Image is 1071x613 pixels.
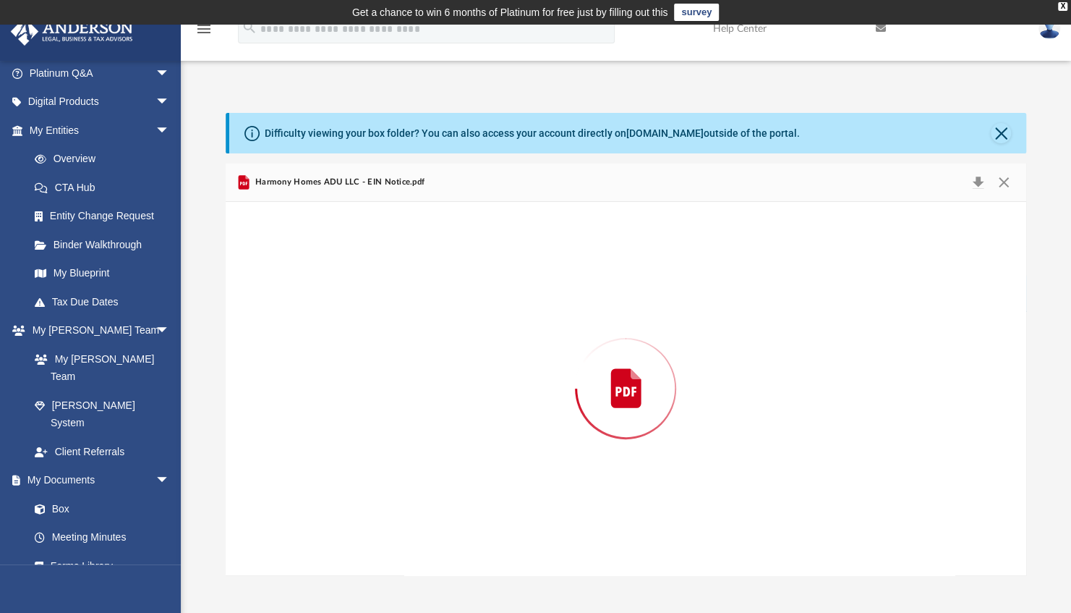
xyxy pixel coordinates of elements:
span: arrow_drop_down [155,466,184,496]
span: Harmony Homes ADU LLC - EIN Notice.pdf [252,176,424,189]
div: Preview [226,164,1027,575]
a: Binder Walkthrough [20,230,192,259]
a: My Blueprint [20,259,184,288]
a: CTA Hub [20,173,192,202]
span: arrow_drop_down [155,88,184,117]
a: menu [195,28,213,38]
a: [DOMAIN_NAME] [626,127,704,139]
a: Tax Due Dates [20,287,192,316]
a: Meeting Minutes [20,523,184,552]
a: My [PERSON_NAME] Team [20,344,177,391]
div: Get a chance to win 6 months of Platinum for free just by filling out this [352,4,668,21]
a: Box [20,494,177,523]
a: Digital Productsarrow_drop_down [10,88,192,117]
span: arrow_drop_down [155,59,184,88]
img: Anderson Advisors Platinum Portal [7,17,137,46]
a: [PERSON_NAME] System [20,391,184,437]
a: My Documentsarrow_drop_down [10,466,184,495]
button: Download [965,172,991,193]
a: My [PERSON_NAME] Teamarrow_drop_down [10,316,184,345]
i: menu [195,20,213,38]
a: Entity Change Request [20,202,192,231]
div: Difficulty viewing your box folder? You can also access your account directly on outside of the p... [265,126,800,141]
a: Forms Library [20,551,177,580]
a: survey [674,4,719,21]
a: Overview [20,145,192,174]
button: Close [991,172,1017,193]
a: Platinum Q&Aarrow_drop_down [10,59,192,88]
button: Close [991,123,1011,143]
img: User Pic [1038,18,1060,39]
i: search [242,20,257,35]
span: arrow_drop_down [155,316,184,346]
a: Client Referrals [20,437,184,466]
a: My Entitiesarrow_drop_down [10,116,192,145]
span: arrow_drop_down [155,116,184,145]
div: close [1058,2,1067,11]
